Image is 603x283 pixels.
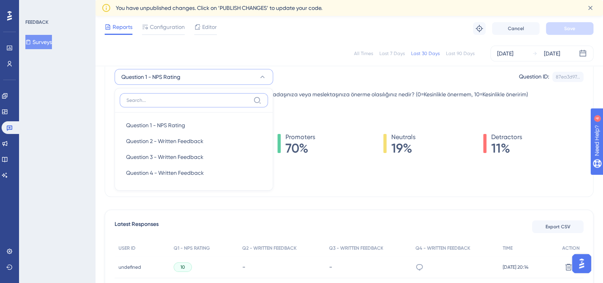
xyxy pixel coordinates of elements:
[121,72,180,82] span: Question 1 - NPS Rating
[119,264,141,270] span: undefined
[113,22,132,32] span: Reports
[115,69,273,85] button: Question 1 - NPS Rating
[519,72,549,82] div: Question ID:
[202,22,217,32] span: Editor
[503,264,528,270] span: [DATE] 20:14
[329,245,383,251] span: Q3 - WRITTEN FEEDBACK
[120,133,268,149] button: Question 2 - Written Feedback
[532,220,584,233] button: Export CSV
[285,132,315,142] span: Promoters
[25,19,48,25] div: FEEDBACK
[126,152,203,162] span: Question 3 - Written Feedback
[446,50,475,57] div: Last 90 Days
[116,3,322,13] span: You have unpublished changes. Click on ‘PUBLISH CHANGES’ to update your code.
[491,142,522,155] span: 11%
[546,22,593,35] button: Save
[492,22,540,35] button: Cancel
[544,49,560,58] div: [DATE]
[55,4,57,10] div: 4
[242,245,297,251] span: Q2 - WRITTEN FEEDBACK
[508,25,524,32] span: Cancel
[25,35,52,49] button: Surveys
[180,264,185,270] span: 10
[285,142,315,155] span: 70%
[150,22,185,32] span: Configuration
[497,49,513,58] div: [DATE]
[354,50,373,57] div: All Times
[242,263,321,271] div: -
[120,149,268,165] button: Question 3 - Written Feedback
[120,117,268,133] button: Question 1 - NPS Rating
[564,25,575,32] span: Save
[391,132,415,142] span: Neutrals
[411,50,440,57] div: Last 30 Days
[115,220,159,234] span: Latest Responses
[174,245,210,251] span: Q1 - NPS RATING
[126,168,204,178] span: Question 4 - Written Feedback
[329,263,408,271] div: -
[556,74,580,80] div: 87ea3d97...
[126,136,203,146] span: Question 2 - Written Feedback
[415,245,470,251] span: Q4 - WRITTEN FEEDBACK
[379,50,405,57] div: Last 7 Days
[126,97,250,103] input: Search...
[119,245,136,251] span: USER ID
[19,2,50,11] span: Need Help?
[391,142,415,155] span: 19%
[126,120,185,130] span: Question 1 - NPS Rating
[120,165,268,181] button: Question 4 - Written Feedback
[503,245,513,251] span: TIME
[546,224,570,230] span: Export CSV
[570,252,593,275] iframe: UserGuiding AI Assistant Launcher
[562,245,580,251] span: ACTION
[491,132,522,142] span: Detractors
[160,90,528,99] span: [DOMAIN_NAME] mülakat deneyiminizi bir arkadaşınıza veya meslektaşınıza önerme olasılığınız nedir...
